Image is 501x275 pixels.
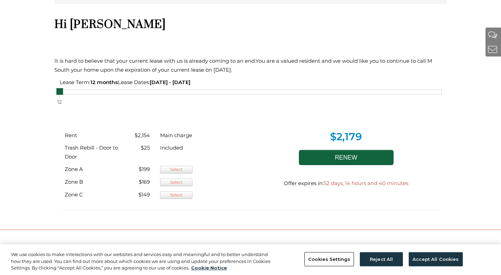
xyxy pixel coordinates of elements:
[166,243,222,250] span: [STREET_ADDRESS]
[160,179,192,186] a: Select
[160,191,192,199] a: Select
[60,165,123,174] div: Zone A
[283,243,290,250] span: FL
[299,150,394,165] button: Renew
[123,165,155,174] div: $199
[155,131,203,140] div: Main charge
[60,177,123,187] div: Zone B
[155,143,203,152] div: Included
[304,252,354,266] button: Cookies Settings
[191,265,227,271] a: More information about your privacy
[291,243,305,250] span: 33611
[54,58,255,64] span: It is hard to believe that your current lease with us is already coming to an end.
[409,252,462,266] button: Accept All Cookies
[166,243,313,250] span: ,
[330,131,362,143] span: $2,179
[90,79,118,85] span: 12 months
[60,131,123,140] div: Rent
[133,243,313,250] a: M South [STREET_ADDRESS] [GEOGRAPHIC_DATA],FL 33611
[315,243,368,250] a: [PHONE_NUMBER]
[60,190,123,200] div: Zone C
[54,78,447,94] div: Lease Term: Lease Dates:
[56,98,63,107] span: 12
[223,243,282,250] span: [GEOGRAPHIC_DATA]
[123,177,155,186] div: $169
[135,132,150,139] span: $2,154
[488,29,497,40] a: Help And Support
[160,166,192,173] a: Select
[360,252,403,266] button: Reject All
[256,179,437,188] p: Offer expires in:
[133,243,165,250] span: M South
[324,180,408,186] span: 52 days, 14 hours and 40 minutes
[150,79,190,85] span: [DATE] - [DATE]
[141,144,150,151] span: $25
[54,18,447,32] h1: Hi [PERSON_NAME]
[60,143,123,161] div: Trash Rebill - Door to Door
[488,43,497,55] a: Contact
[11,251,275,272] div: We use cookies to make interactions with our websites and services easy and meaningful and to bet...
[123,190,155,199] div: $149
